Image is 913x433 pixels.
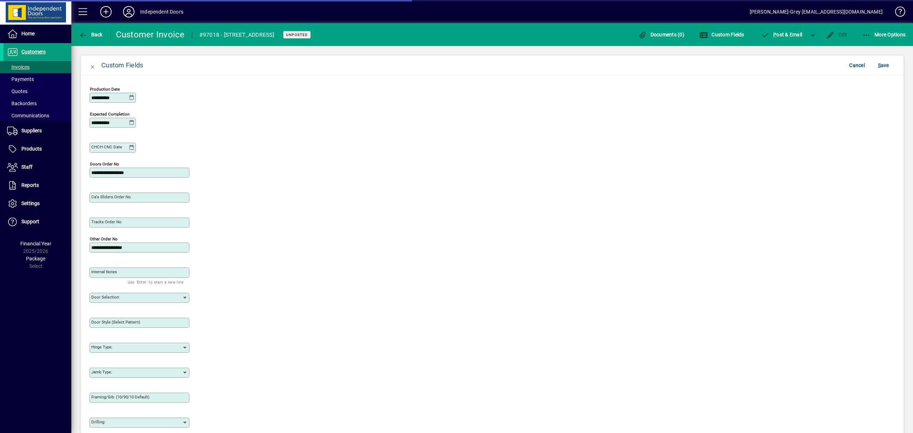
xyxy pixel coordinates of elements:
[90,87,120,92] mat-label: Production Date
[4,61,71,73] a: Invoices
[20,241,51,246] span: Financial Year
[21,219,39,224] span: Support
[824,28,849,41] button: Edit
[4,158,71,176] a: Staff
[91,219,122,224] mat-label: Tracks Order No
[4,177,71,194] a: Reports
[849,60,865,71] span: Cancel
[21,182,39,188] span: Reports
[4,85,71,97] a: Quotes
[7,76,34,82] span: Payments
[4,140,71,158] a: Products
[4,97,71,109] a: Backorders
[199,29,274,41] div: #97018 - [STREET_ADDRESS]
[750,6,883,17] div: [PERSON_NAME]-Grey [EMAIL_ADDRESS][DOMAIN_NAME]
[890,1,904,25] a: Knowledge Base
[101,60,143,71] div: Custom Fields
[699,32,744,37] span: Custom Fields
[91,269,117,274] mat-label: Internal Notes
[758,28,806,41] button: Post & Email
[21,146,42,152] span: Products
[91,419,105,424] mat-label: Drilling:
[71,28,111,41] app-page-header-button: Back
[91,345,112,350] mat-label: Hinge Type:
[84,57,101,74] button: Close
[698,28,746,41] button: Custom Fields
[4,213,71,231] a: Support
[91,320,140,325] mat-label: Door Style (Select Pattern)
[861,28,908,41] button: More Options
[140,6,183,17] div: Independent Doors
[95,5,117,18] button: Add
[21,164,32,170] span: Staff
[846,59,868,72] button: Cancel
[77,28,104,41] button: Back
[286,32,308,37] span: Unposted
[4,195,71,213] a: Settings
[21,128,42,133] span: Suppliers
[878,62,881,68] span: S
[21,31,35,36] span: Home
[872,59,895,72] button: Save
[21,49,46,55] span: Customers
[4,73,71,85] a: Payments
[117,5,140,18] button: Profile
[91,295,120,300] mat-label: Door Selection:
[7,64,30,70] span: Invoices
[638,32,684,37] span: Documents (0)
[7,88,27,94] span: Quotes
[826,32,847,37] span: Edit
[21,200,40,206] span: Settings
[90,236,118,241] mat-label: Other Order No
[90,112,129,117] mat-label: Expected Completion
[4,122,71,140] a: Suppliers
[7,101,37,106] span: Backorders
[90,162,119,167] mat-label: Doors Order No
[4,25,71,43] a: Home
[91,194,131,199] mat-label: Ca's Sliders Order No
[91,144,122,149] mat-label: CHCH CNC Date
[773,32,776,37] span: P
[116,29,185,40] div: Customer Invoice
[128,278,184,286] mat-hint: Use 'Enter' to start a new line
[26,256,45,261] span: Package
[761,32,802,37] span: ost & Email
[878,60,889,71] span: ave
[79,32,103,37] span: Back
[91,394,149,399] mat-label: Framing/Gib: (10/90/10 default)
[7,113,49,118] span: Communications
[91,370,112,375] mat-label: Jamb Type:
[4,109,71,122] a: Communications
[636,28,686,41] button: Documents (0)
[862,32,906,37] span: More Options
